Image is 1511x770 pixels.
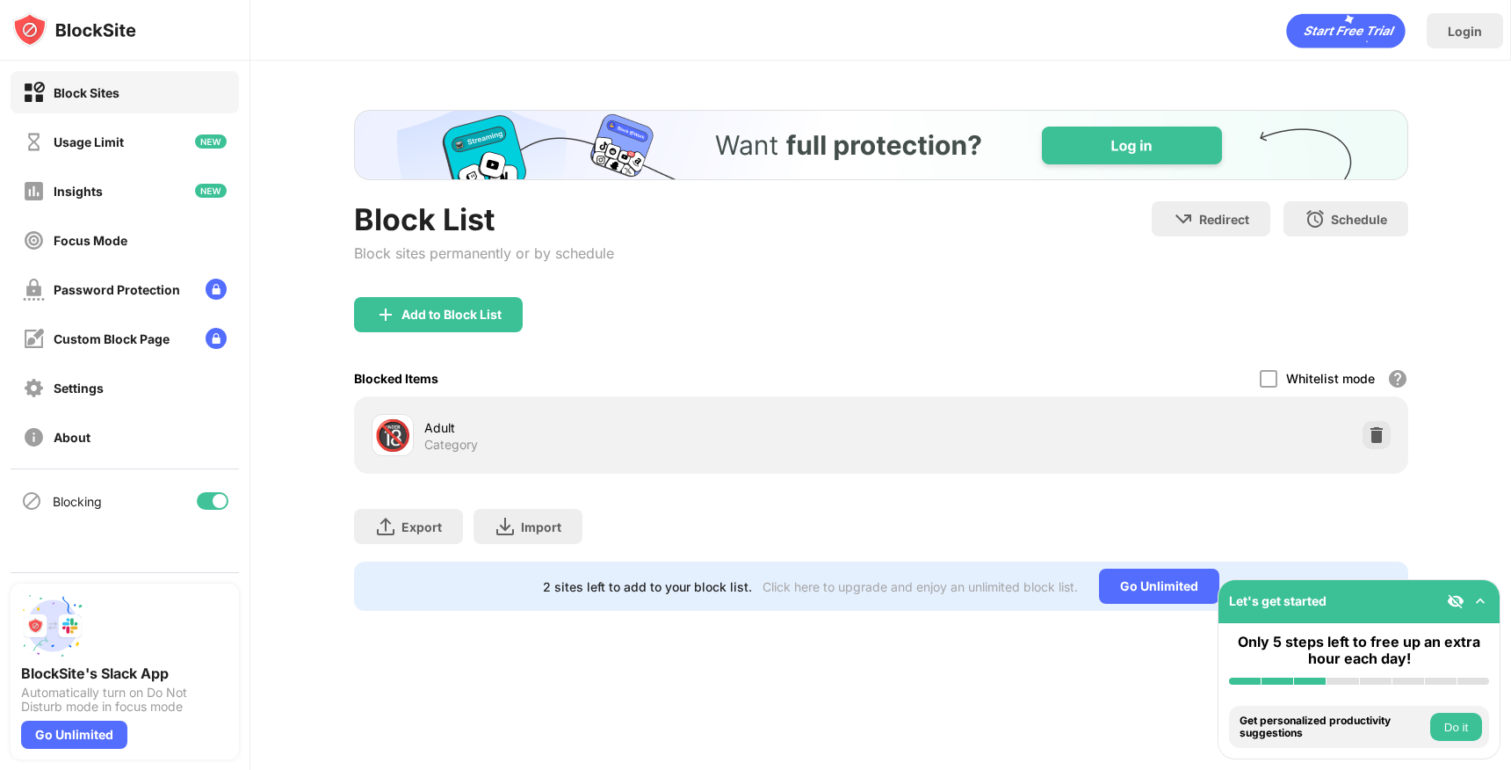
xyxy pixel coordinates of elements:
img: new-icon.svg [195,184,227,198]
div: Block Sites [54,85,119,100]
div: Automatically turn on Do Not Disturb mode in focus mode [21,686,228,714]
div: Schedule [1331,212,1387,227]
div: Blocked Items [354,371,438,386]
img: password-protection-off.svg [23,279,45,301]
div: 🔞 [374,418,411,454]
div: Focus Mode [54,233,127,248]
div: Export [401,519,442,534]
img: blocking-icon.svg [21,490,42,512]
img: logo-blocksite.svg [12,12,136,47]
div: Block sites permanently or by schedule [354,244,614,262]
div: Go Unlimited [1099,569,1219,604]
div: About [54,430,90,445]
div: 2 sites left to add to your block list. [543,579,752,594]
img: lock-menu.svg [206,328,227,349]
div: Blocking [53,494,102,509]
iframe: Banner [354,110,1408,180]
div: Let's get started [1229,593,1327,608]
div: Settings [54,381,104,396]
img: insights-off.svg [23,180,45,202]
div: Insights [54,184,103,199]
img: omni-setup-toggle.svg [1471,592,1489,610]
div: animation [1286,13,1406,48]
div: Go Unlimited [21,721,127,749]
div: Category [424,437,478,453]
img: settings-off.svg [23,377,45,399]
div: Adult [424,418,881,437]
div: Login [1448,24,1482,39]
div: Custom Block Page [54,331,170,346]
div: Block List [354,201,614,237]
img: block-on.svg [23,82,45,104]
div: Add to Block List [401,308,502,322]
img: focus-off.svg [23,229,45,251]
div: Whitelist mode [1286,371,1375,386]
img: lock-menu.svg [206,279,227,300]
div: Click here to upgrade and enjoy an unlimited block list. [763,579,1078,594]
div: Import [521,519,561,534]
div: Only 5 steps left to free up an extra hour each day! [1229,634,1489,667]
img: customize-block-page-off.svg [23,328,45,350]
img: about-off.svg [23,426,45,448]
img: time-usage-off.svg [23,131,45,153]
img: push-slack.svg [21,594,84,657]
button: Do it [1430,713,1482,741]
img: new-icon.svg [195,134,227,149]
div: Get personalized productivity suggestions [1240,715,1426,740]
div: Redirect [1199,212,1249,227]
div: Usage Limit [54,134,124,149]
div: BlockSite's Slack App [21,665,228,682]
img: eye-not-visible.svg [1447,592,1464,610]
div: Password Protection [54,282,180,297]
